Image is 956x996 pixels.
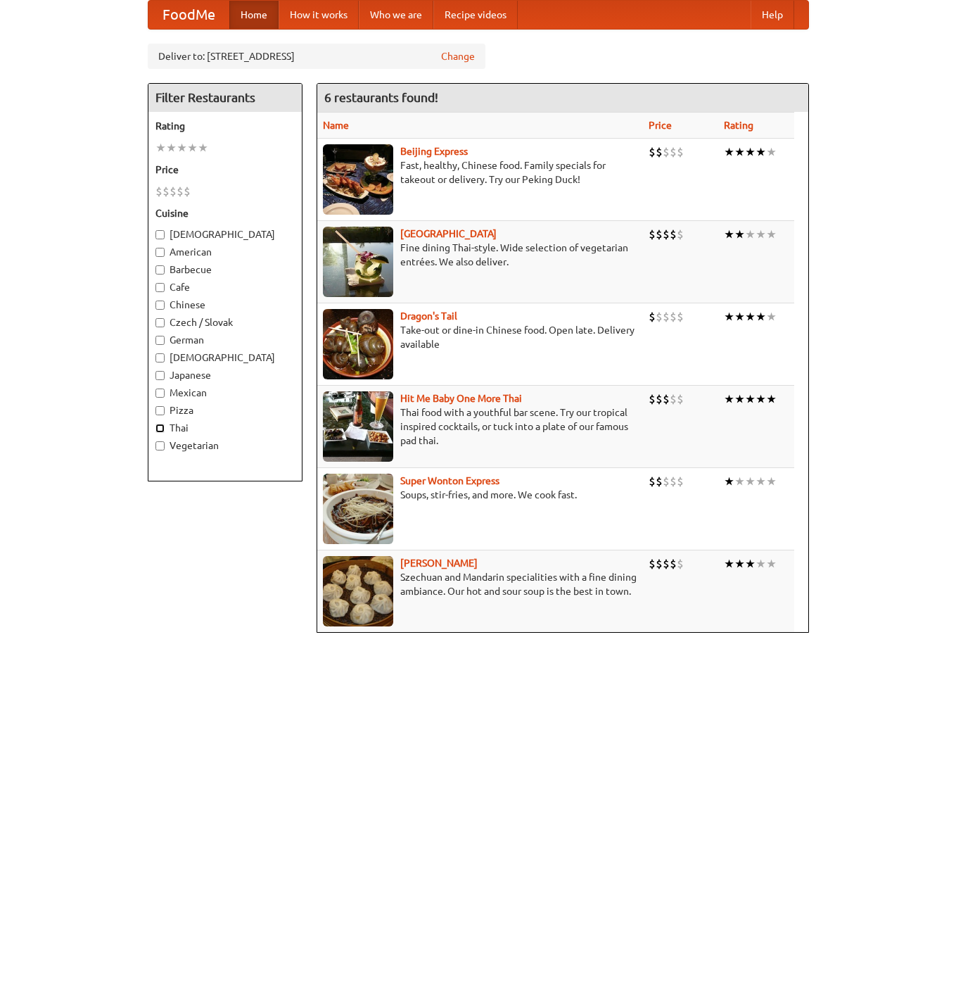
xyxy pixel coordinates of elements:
b: Dragon's Tail [400,310,457,322]
label: Cafe [155,280,295,294]
li: ★ [766,474,777,489]
li: ★ [756,391,766,407]
label: American [155,245,295,259]
li: ★ [734,144,745,160]
img: satay.jpg [323,227,393,297]
p: Szechuan and Mandarin specialities with a fine dining ambiance. Our hot and sour soup is the best... [323,570,638,598]
li: ★ [734,556,745,572]
li: ★ [766,144,777,160]
li: $ [677,309,684,324]
li: $ [656,227,663,242]
a: Rating [724,120,753,131]
li: ★ [724,474,734,489]
a: Hit Me Baby One More Thai [400,393,522,404]
p: Fine dining Thai-style. Wide selection of vegetarian entrées. We also deliver. [323,241,638,269]
a: [PERSON_NAME] [400,557,478,569]
li: $ [663,309,670,324]
input: Barbecue [155,265,165,275]
li: ★ [756,556,766,572]
a: Recipe videos [433,1,518,29]
label: Czech / Slovak [155,315,295,329]
a: Help [751,1,794,29]
li: ★ [745,556,756,572]
input: Mexican [155,389,165,398]
li: ★ [724,227,734,242]
li: $ [177,184,184,199]
li: ★ [766,227,777,242]
li: $ [670,391,677,407]
li: $ [649,227,656,242]
li: $ [663,474,670,489]
img: beijing.jpg [323,144,393,215]
input: Czech / Slovak [155,318,165,327]
a: Home [229,1,279,29]
input: Chinese [155,301,165,310]
li: $ [649,144,656,160]
label: Pizza [155,403,295,417]
li: ★ [724,144,734,160]
h5: Cuisine [155,206,295,220]
li: ★ [756,309,766,324]
li: $ [155,184,162,199]
li: ★ [734,227,745,242]
li: $ [663,391,670,407]
label: Vegetarian [155,439,295,453]
b: Beijing Express [400,146,468,157]
ng-pluralize: 6 restaurants found! [324,91,438,104]
li: $ [677,144,684,160]
li: $ [663,144,670,160]
input: American [155,248,165,257]
h5: Price [155,163,295,177]
li: ★ [187,140,198,156]
li: $ [649,556,656,572]
img: superwonton.jpg [323,474,393,544]
label: [DEMOGRAPHIC_DATA] [155,227,295,241]
li: ★ [766,391,777,407]
div: Deliver to: [STREET_ADDRESS] [148,44,485,69]
li: $ [663,227,670,242]
li: ★ [166,140,177,156]
li: $ [170,184,177,199]
li: ★ [734,391,745,407]
li: ★ [724,556,734,572]
label: Mexican [155,386,295,400]
a: Change [441,49,475,63]
li: $ [677,227,684,242]
img: shandong.jpg [323,556,393,626]
li: $ [670,309,677,324]
li: ★ [155,140,166,156]
p: Fast, healthy, Chinese food. Family specials for takeout or delivery. Try our Peking Duck! [323,158,638,187]
li: $ [656,309,663,324]
li: $ [656,144,663,160]
li: ★ [198,140,208,156]
li: $ [670,556,677,572]
input: Cafe [155,283,165,292]
a: Who we are [359,1,433,29]
li: $ [670,227,677,242]
h5: Rating [155,119,295,133]
li: ★ [177,140,187,156]
li: ★ [756,474,766,489]
li: $ [656,474,663,489]
a: Super Wonton Express [400,475,499,486]
li: ★ [756,144,766,160]
label: German [155,333,295,347]
img: dragon.jpg [323,309,393,379]
li: ★ [724,391,734,407]
li: $ [649,474,656,489]
li: ★ [745,474,756,489]
input: [DEMOGRAPHIC_DATA] [155,230,165,239]
p: Thai food with a youthful bar scene. Try our tropical inspired cocktails, or tuck into a plate of... [323,405,638,448]
li: $ [656,556,663,572]
li: ★ [734,474,745,489]
li: ★ [734,309,745,324]
a: How it works [279,1,359,29]
li: ★ [745,309,756,324]
input: Japanese [155,371,165,380]
a: [GEOGRAPHIC_DATA] [400,228,497,239]
li: $ [656,391,663,407]
input: Vegetarian [155,441,165,450]
label: Japanese [155,368,295,382]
